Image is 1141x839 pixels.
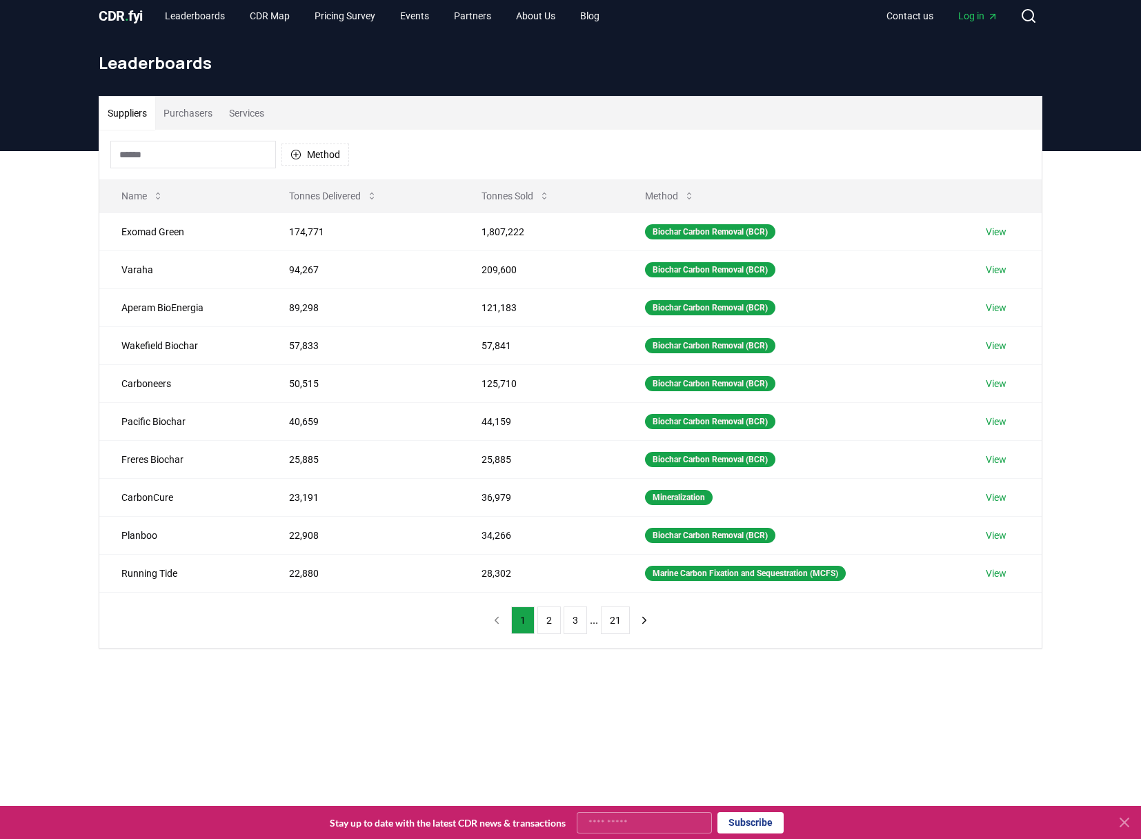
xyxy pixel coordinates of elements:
nav: Main [875,3,1009,28]
button: 21 [601,606,630,634]
a: CDR Map [239,3,301,28]
td: 22,880 [267,554,459,592]
td: 25,885 [459,440,623,478]
td: Running Tide [99,554,267,592]
button: 1 [511,606,535,634]
td: Exomad Green [99,213,267,250]
a: Blog [569,3,611,28]
div: Biochar Carbon Removal (BCR) [645,224,775,239]
div: Biochar Carbon Removal (BCR) [645,300,775,315]
a: View [986,301,1006,315]
td: 36,979 [459,478,623,516]
td: 25,885 [267,440,459,478]
a: Contact us [875,3,944,28]
li: ... [590,612,598,629]
a: View [986,453,1006,466]
td: 40,659 [267,402,459,440]
a: View [986,529,1006,542]
button: Method [281,144,349,166]
a: Partners [443,3,502,28]
td: 1,807,222 [459,213,623,250]
a: View [986,225,1006,239]
button: next page [633,606,656,634]
a: View [986,491,1006,504]
a: View [986,377,1006,391]
a: Events [389,3,440,28]
td: 28,302 [459,554,623,592]
button: Suppliers [99,97,155,130]
button: Name [110,182,175,210]
a: Pricing Survey [304,3,386,28]
a: CDR.fyi [99,6,143,26]
a: About Us [505,3,566,28]
span: Log in [958,9,998,23]
h1: Leaderboards [99,52,1042,74]
td: 23,191 [267,478,459,516]
a: Log in [947,3,1009,28]
div: Biochar Carbon Removal (BCR) [645,262,775,277]
button: Services [221,97,272,130]
nav: Main [154,3,611,28]
td: Planboo [99,516,267,554]
button: Method [634,182,706,210]
td: 121,183 [459,288,623,326]
a: View [986,263,1006,277]
td: 57,833 [267,326,459,364]
button: Tonnes Delivered [278,182,388,210]
div: Mineralization [645,490,713,505]
button: Tonnes Sold [470,182,561,210]
span: . [125,8,129,24]
div: Biochar Carbon Removal (BCR) [645,338,775,353]
span: CDR fyi [99,8,143,24]
td: 125,710 [459,364,623,402]
a: View [986,415,1006,428]
div: Biochar Carbon Removal (BCR) [645,452,775,467]
button: 2 [537,606,561,634]
td: 94,267 [267,250,459,288]
td: 89,298 [267,288,459,326]
td: CarbonCure [99,478,267,516]
a: View [986,339,1006,353]
td: 209,600 [459,250,623,288]
div: Biochar Carbon Removal (BCR) [645,414,775,429]
td: Carboneers [99,364,267,402]
td: Pacific Biochar [99,402,267,440]
td: 174,771 [267,213,459,250]
a: View [986,566,1006,580]
td: 50,515 [267,364,459,402]
div: Biochar Carbon Removal (BCR) [645,528,775,543]
td: 22,908 [267,516,459,554]
td: 34,266 [459,516,623,554]
td: 57,841 [459,326,623,364]
td: Freres Biochar [99,440,267,478]
button: Purchasers [155,97,221,130]
button: 3 [564,606,587,634]
div: Biochar Carbon Removal (BCR) [645,376,775,391]
td: Wakefield Biochar [99,326,267,364]
div: Marine Carbon Fixation and Sequestration (MCFS) [645,566,846,581]
td: Aperam BioEnergia [99,288,267,326]
td: 44,159 [459,402,623,440]
td: Varaha [99,250,267,288]
a: Leaderboards [154,3,236,28]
